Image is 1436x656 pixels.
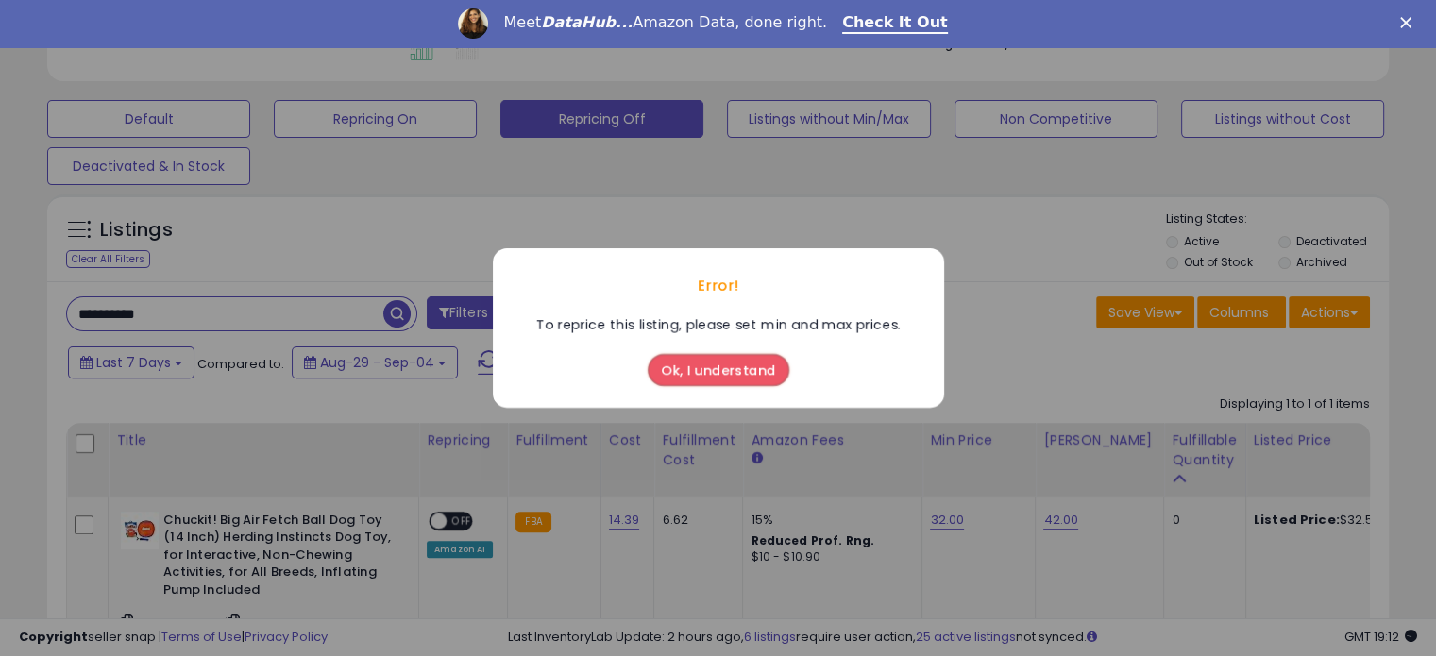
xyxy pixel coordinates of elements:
[1400,17,1419,28] div: Close
[493,258,944,314] div: Error!
[541,13,633,31] i: DataHub...
[526,314,910,335] div: To reprice this listing, please set min and max prices.
[458,8,488,39] img: Profile image for Georgie
[648,354,789,386] button: Ok, I understand
[503,13,827,32] div: Meet Amazon Data, done right.
[842,13,948,34] a: Check It Out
